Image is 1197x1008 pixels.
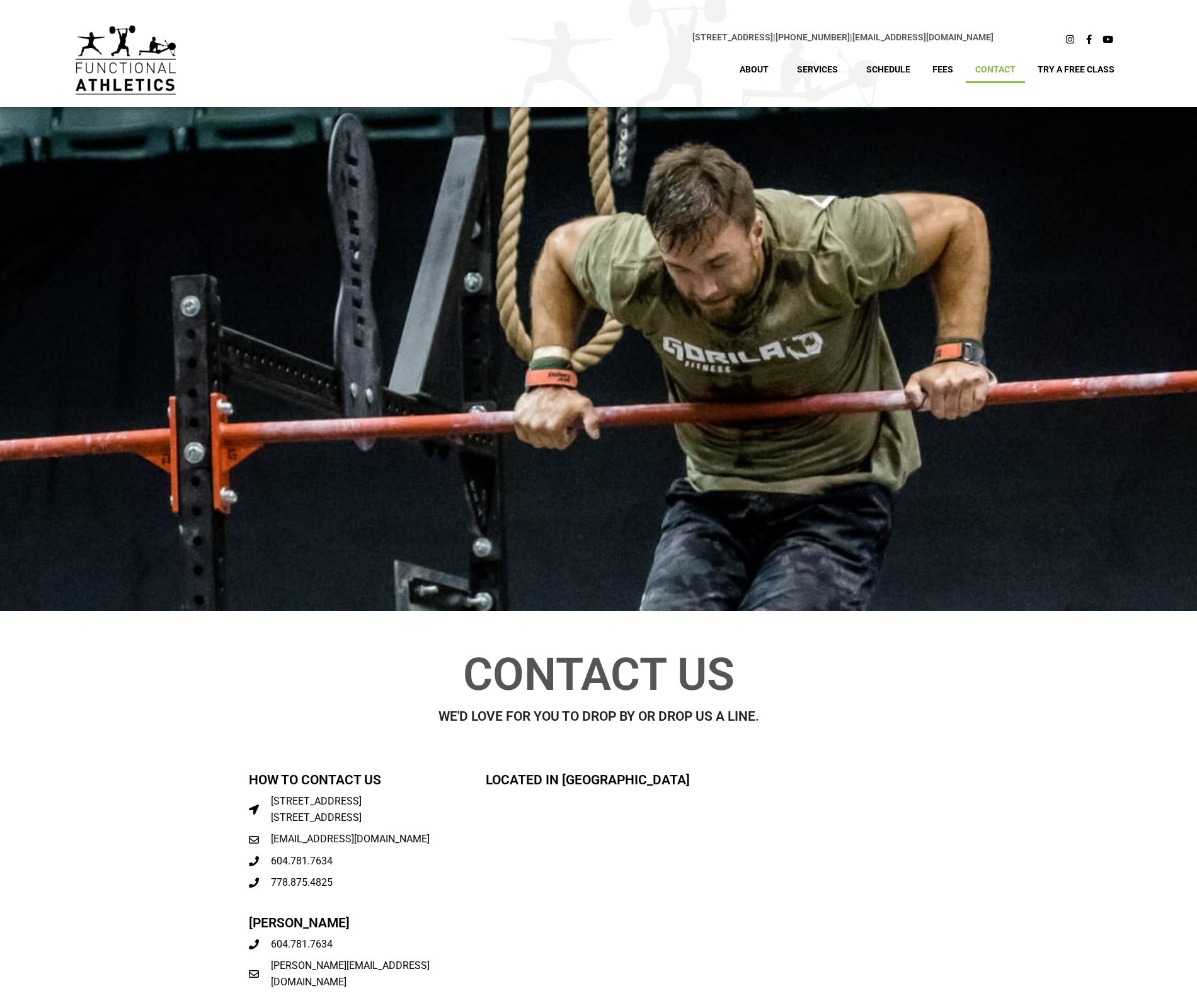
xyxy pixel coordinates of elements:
[923,55,963,83] a: Fees
[852,32,994,42] a: [EMAIL_ADDRESS][DOMAIN_NAME]
[76,25,176,94] img: default-logo
[249,710,948,723] h2: WE'D LOVE FOR YOU TO DROP BY OR DROP US A LINE.
[249,936,467,953] a: 604.781.7634
[268,793,362,827] span: [STREET_ADDRESS] [STREET_ADDRESS]
[787,55,854,83] a: Services
[268,936,333,953] span: 604.781.7634
[268,853,333,869] span: 604.781.7634
[249,831,467,847] a: [EMAIL_ADDRESS][DOMAIN_NAME]
[249,917,467,930] h2: [PERSON_NAME]
[857,55,920,83] a: Schedule
[249,853,467,869] a: 604.781.7634
[692,32,776,42] span: |
[268,874,333,891] span: 778.875.4825
[730,55,784,83] a: About
[776,32,850,42] a: [PHONE_NUMBER]
[249,874,467,891] a: 778.875.4825
[249,774,467,787] h2: How To Contact us
[486,774,948,787] h2: Located in [GEOGRAPHIC_DATA]
[268,831,430,847] span: [EMAIL_ADDRESS][DOMAIN_NAME]
[692,32,773,42] a: [STREET_ADDRESS]
[249,652,948,697] h1: Contact Us
[201,30,994,45] p: |
[1028,55,1124,83] a: Try A Free Class
[966,55,1025,83] a: Contact
[268,958,467,991] span: [PERSON_NAME][EMAIL_ADDRESS][DOMAIN_NAME]
[249,958,467,991] a: [PERSON_NAME][EMAIL_ADDRESS][DOMAIN_NAME]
